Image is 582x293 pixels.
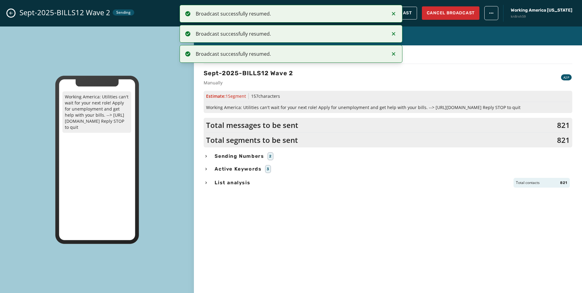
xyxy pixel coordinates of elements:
[206,93,246,99] span: Estimate:
[204,165,572,173] button: Active Keywords3
[511,7,572,13] span: Working America [US_STATE]
[268,152,273,160] div: 2
[427,10,475,16] span: Cancel Broadcast
[560,180,567,185] span: 821
[226,93,246,99] span: 1 Segment
[204,80,293,86] span: Manually
[561,74,572,80] div: A2P
[206,135,298,145] span: Total segments to be sent
[557,120,570,130] span: 821
[557,135,570,145] span: 821
[213,153,265,160] span: Sending Numbers
[213,165,263,173] span: Active Keywords
[62,91,131,133] p: Working America: Utilities can't wait for your next role! Apply for unemployment and get help wit...
[358,11,412,16] span: Pause Broadcast
[213,179,251,186] span: List analysis
[206,104,570,111] span: Working America: Utilities can't wait for your next role! Apply for unemployment and get help wit...
[265,165,271,173] div: 3
[204,152,572,160] button: Sending Numbers2
[511,14,572,19] span: kn8rxh59
[484,6,498,20] button: broadcast action menu
[204,69,293,77] h3: Sept-2025-BILLS12 Wave 2
[422,6,479,20] button: Cancel Broadcast
[204,178,572,188] button: List analysisTotal contacts821
[251,93,280,99] span: 157 characters
[196,50,385,58] div: Broadcast successfully resumed.
[196,30,385,37] div: Broadcast successfully resumed.
[516,180,540,185] span: Total contacts
[196,10,385,17] div: Broadcast successfully resumed.
[206,120,298,130] span: Total messages to be sent
[116,10,131,15] span: Sending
